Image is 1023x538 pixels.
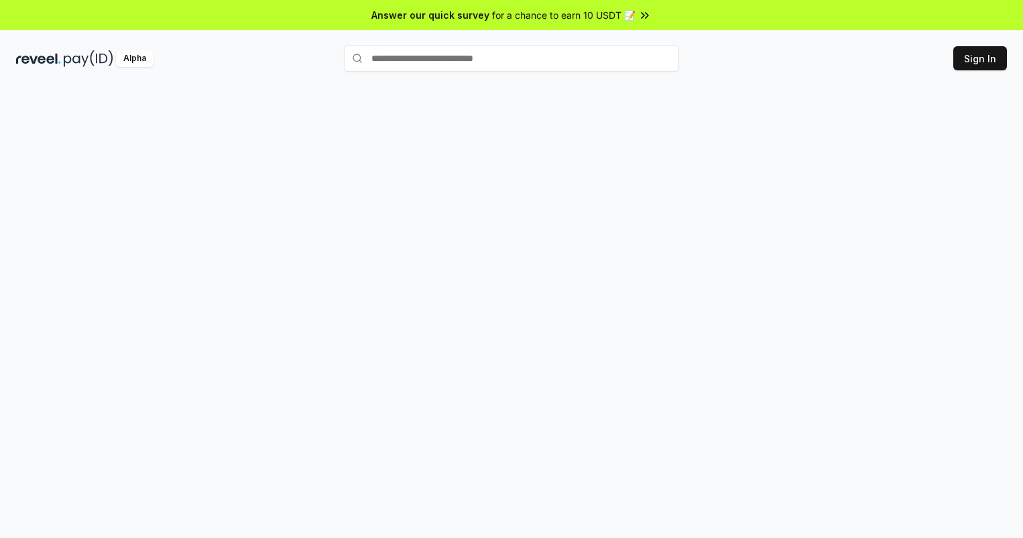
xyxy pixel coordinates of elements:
span: Answer our quick survey [371,8,489,22]
div: Alpha [116,50,154,67]
button: Sign In [953,46,1007,70]
img: reveel_dark [16,50,61,67]
img: pay_id [64,50,113,67]
span: for a chance to earn 10 USDT 📝 [492,8,636,22]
